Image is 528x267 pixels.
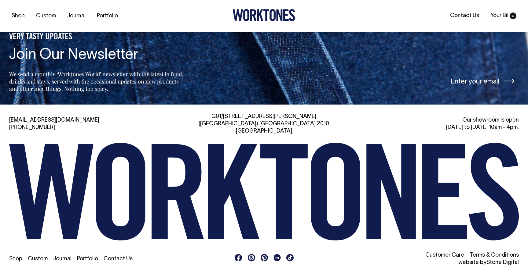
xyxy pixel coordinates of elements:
a: Shop [9,256,22,262]
a: Custom [28,256,48,262]
a: Journal [53,256,71,262]
a: Portfolio [94,11,120,21]
a: Terms & Conditions [470,253,519,258]
a: Customer Care [425,253,464,258]
h4: Join Our Newsletter [9,47,185,63]
p: We send a monthly ‘Worktones World’ newsletter with the latest in food, drinks and stays, served ... [9,70,185,92]
a: Contact Us [448,11,482,21]
a: [PHONE_NUMBER] [9,125,55,130]
a: Portfolio [77,256,98,262]
input: Enter your email [331,69,519,92]
a: Shop [9,11,27,21]
a: Custom [34,11,58,21]
a: Journal [65,11,88,21]
a: [EMAIL_ADDRESS][DOMAIN_NAME] [9,118,99,123]
h5: VERY TASTY UPDATES [9,32,185,42]
div: G01/[STREET_ADDRESS][PERSON_NAME] ([GEOGRAPHIC_DATA]) [GEOGRAPHIC_DATA] 2010 [GEOGRAPHIC_DATA] [182,113,346,135]
a: Contact Us [104,256,133,262]
li: website by [355,259,519,266]
a: Stone Digital [486,260,519,265]
div: Our showroom is open [DATE] to [DATE] 10am - 4pm. [355,117,519,131]
a: Your Bill0 [488,11,519,21]
span: 0 [510,12,516,19]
